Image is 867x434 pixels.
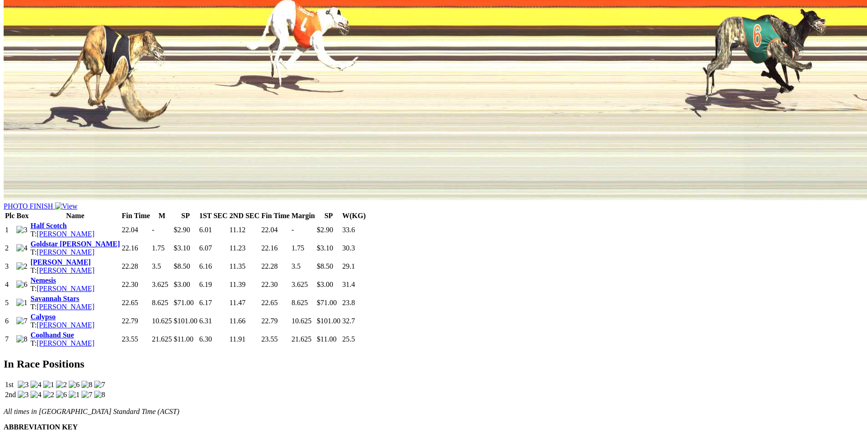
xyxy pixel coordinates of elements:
[43,391,54,399] img: 2
[229,226,245,234] span: 11.12
[5,211,15,220] th: Plc
[30,222,67,230] a: Half Scotch
[122,244,138,252] span: 22.16
[261,335,278,343] span: 23.55
[261,317,278,325] span: 22.79
[81,381,92,389] img: 8
[16,281,27,289] img: 6
[199,335,212,343] span: 6.30
[69,381,80,389] img: 6
[30,303,120,311] div: T:
[16,299,27,307] img: 1
[342,226,355,234] span: 33.6
[16,262,27,271] img: 2
[30,321,120,329] div: T:
[229,299,245,306] span: 11.47
[5,276,15,293] td: 4
[5,331,15,348] td: 7
[30,339,120,347] div: T:
[342,244,355,252] span: 30.3
[316,211,341,220] th: SP
[342,335,355,343] span: 25.5
[30,331,74,339] a: Coolhand Sue
[122,317,138,325] span: 22.79
[122,262,138,270] span: 22.28
[199,299,212,306] span: 6.17
[16,317,27,325] img: 7
[174,281,190,288] span: $3.00
[229,211,260,220] th: 2ND SEC
[152,262,161,270] text: 3.5
[229,262,245,270] span: 11.35
[55,202,78,210] img: View
[94,391,105,399] img: 8
[5,294,15,311] td: 5
[81,391,92,399] img: 7
[36,266,94,274] a: [PERSON_NAME]
[152,226,154,234] text: -
[317,317,340,325] span: $101.00
[291,299,308,306] text: 8.625
[174,299,194,306] span: $71.00
[261,244,278,252] span: 22.16
[152,317,172,325] text: 10.625
[36,285,94,292] a: [PERSON_NAME]
[36,248,94,256] a: [PERSON_NAME]
[4,408,179,415] i: All times in [GEOGRAPHIC_DATA] Standard Time (ACST)
[342,211,366,220] th: W(KG)
[69,391,80,399] img: 1
[152,281,168,288] text: 3.625
[261,262,278,270] span: 22.28
[30,266,120,275] div: T:
[152,244,165,252] text: 1.75
[30,313,56,321] a: Calypso
[30,258,91,266] a: [PERSON_NAME]
[342,281,355,288] span: 31.4
[4,423,78,431] b: ABBREVIATION KEY
[56,391,67,399] img: 6
[122,211,151,220] th: Fin Time
[16,335,27,343] img: 8
[36,339,94,347] a: [PERSON_NAME]
[261,211,290,220] th: Fin Time
[152,211,172,220] th: M
[4,202,53,210] span: PHOTO FINISH
[229,244,245,252] span: 11.23
[317,335,336,343] span: $11.00
[199,226,212,234] span: 6.01
[342,317,355,325] span: 32.7
[30,240,120,248] a: Goldstar [PERSON_NAME]
[342,299,355,306] span: 23.8
[291,335,311,343] text: 21.625
[30,285,120,293] div: T:
[291,211,315,220] th: Margin
[5,380,16,389] td: 1st
[30,276,56,284] a: Nemesis
[261,281,278,288] span: 22.30
[342,262,355,270] span: 29.1
[261,226,278,234] span: 22.04
[18,391,29,399] img: 3
[317,226,333,234] span: $2.90
[4,358,863,370] h2: In Race Positions
[5,240,15,257] td: 2
[199,262,212,270] span: 6.16
[291,262,300,270] text: 3.5
[174,226,190,234] span: $2.90
[291,226,294,234] text: -
[30,381,41,389] img: 4
[43,381,54,389] img: 1
[36,303,94,311] a: [PERSON_NAME]
[30,211,121,220] th: Name
[5,390,16,399] td: 2nd
[317,299,337,306] span: $71.00
[30,230,120,238] div: T:
[199,281,212,288] span: 6.19
[18,381,29,389] img: 3
[30,295,79,302] a: Savannah Stars
[317,244,333,252] span: $3.10
[36,230,94,238] a: [PERSON_NAME]
[317,281,333,288] span: $3.00
[16,244,27,252] img: 4
[229,317,245,325] span: 11.66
